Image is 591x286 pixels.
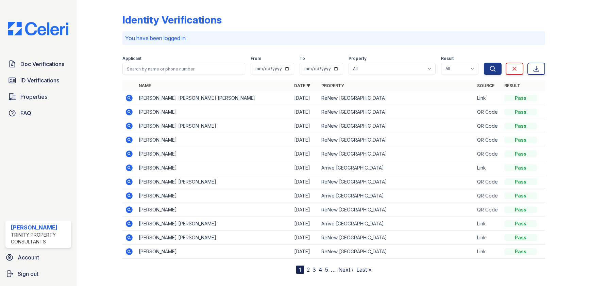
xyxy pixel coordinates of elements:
[20,109,31,117] span: FAQ
[319,203,474,217] td: ReNew [GEOGRAPHIC_DATA]
[136,203,291,217] td: [PERSON_NAME]
[319,245,474,259] td: ReNew [GEOGRAPHIC_DATA]
[319,133,474,147] td: ReNew [GEOGRAPHIC_DATA]
[136,189,291,203] td: [PERSON_NAME]
[562,259,584,279] iframe: chat widget
[251,56,261,61] label: From
[504,95,537,101] div: Pass
[20,60,64,68] span: Doc Verifications
[338,266,354,273] a: Next ›
[319,161,474,175] td: Arrive [GEOGRAPHIC_DATA]
[291,231,319,245] td: [DATE]
[125,34,542,42] p: You have been logged in
[18,253,39,261] span: Account
[291,147,319,161] td: [DATE]
[321,83,344,88] a: Property
[319,189,474,203] td: Arrive [GEOGRAPHIC_DATA]
[504,83,520,88] a: Result
[504,206,537,213] div: Pass
[136,175,291,189] td: [PERSON_NAME] [PERSON_NAME]
[122,14,222,26] div: Identity Verifications
[3,267,74,281] a: Sign out
[136,217,291,231] td: [PERSON_NAME] [PERSON_NAME]
[122,63,245,75] input: Search by name or phone number
[474,133,502,147] td: QR Code
[136,105,291,119] td: [PERSON_NAME]
[477,83,494,88] a: Source
[291,91,319,105] td: [DATE]
[504,248,537,255] div: Pass
[474,119,502,133] td: QR Code
[504,220,537,227] div: Pass
[319,266,322,273] a: 4
[504,192,537,199] div: Pass
[291,119,319,133] td: [DATE]
[474,147,502,161] td: QR Code
[319,105,474,119] td: ReNew [GEOGRAPHIC_DATA]
[291,189,319,203] td: [DATE]
[331,266,336,274] span: …
[474,231,502,245] td: Link
[139,83,151,88] a: Name
[5,90,71,104] a: Properties
[474,175,502,189] td: QR Code
[291,217,319,231] td: [DATE]
[504,109,537,115] div: Pass
[136,231,291,245] td: [PERSON_NAME] [PERSON_NAME]
[136,133,291,147] td: [PERSON_NAME]
[291,245,319,259] td: [DATE]
[441,56,454,61] label: Result
[474,217,502,231] td: Link
[291,133,319,147] td: [DATE]
[20,93,47,101] span: Properties
[291,203,319,217] td: [DATE]
[11,223,68,232] div: [PERSON_NAME]
[122,56,141,61] label: Applicant
[5,106,71,120] a: FAQ
[11,232,68,245] div: Trinity Property Consultants
[474,105,502,119] td: QR Code
[504,123,537,129] div: Pass
[504,150,537,157] div: Pass
[356,266,371,273] a: Last »
[136,119,291,133] td: [PERSON_NAME] [PERSON_NAME]
[136,161,291,175] td: [PERSON_NAME]
[136,91,291,105] td: [PERSON_NAME] [PERSON_NAME] [PERSON_NAME]
[20,76,59,84] span: ID Verifications
[291,175,319,189] td: [DATE]
[3,251,74,264] a: Account
[291,161,319,175] td: [DATE]
[5,57,71,71] a: Doc Verifications
[294,83,310,88] a: Date ▼
[349,56,367,61] label: Property
[319,175,474,189] td: ReNew [GEOGRAPHIC_DATA]
[504,234,537,241] div: Pass
[319,91,474,105] td: ReNew [GEOGRAPHIC_DATA]
[504,178,537,185] div: Pass
[307,266,310,273] a: 2
[319,231,474,245] td: ReNew [GEOGRAPHIC_DATA]
[474,203,502,217] td: QR Code
[474,189,502,203] td: QR Code
[136,245,291,259] td: [PERSON_NAME]
[136,147,291,161] td: [PERSON_NAME]
[474,245,502,259] td: Link
[319,119,474,133] td: ReNew [GEOGRAPHIC_DATA]
[313,266,316,273] a: 3
[296,266,304,274] div: 1
[325,266,328,273] a: 5
[300,56,305,61] label: To
[474,161,502,175] td: Link
[504,164,537,171] div: Pass
[18,270,38,278] span: Sign out
[474,91,502,105] td: Link
[5,74,71,87] a: ID Verifications
[291,105,319,119] td: [DATE]
[319,147,474,161] td: ReNew [GEOGRAPHIC_DATA]
[319,217,474,231] td: Arrive [GEOGRAPHIC_DATA]
[3,22,74,35] img: CE_Logo_Blue-a8612792a0a2168367f1c8372b55b34899dd931a85d93a1a3d3e32e68fde9ad4.png
[504,137,537,143] div: Pass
